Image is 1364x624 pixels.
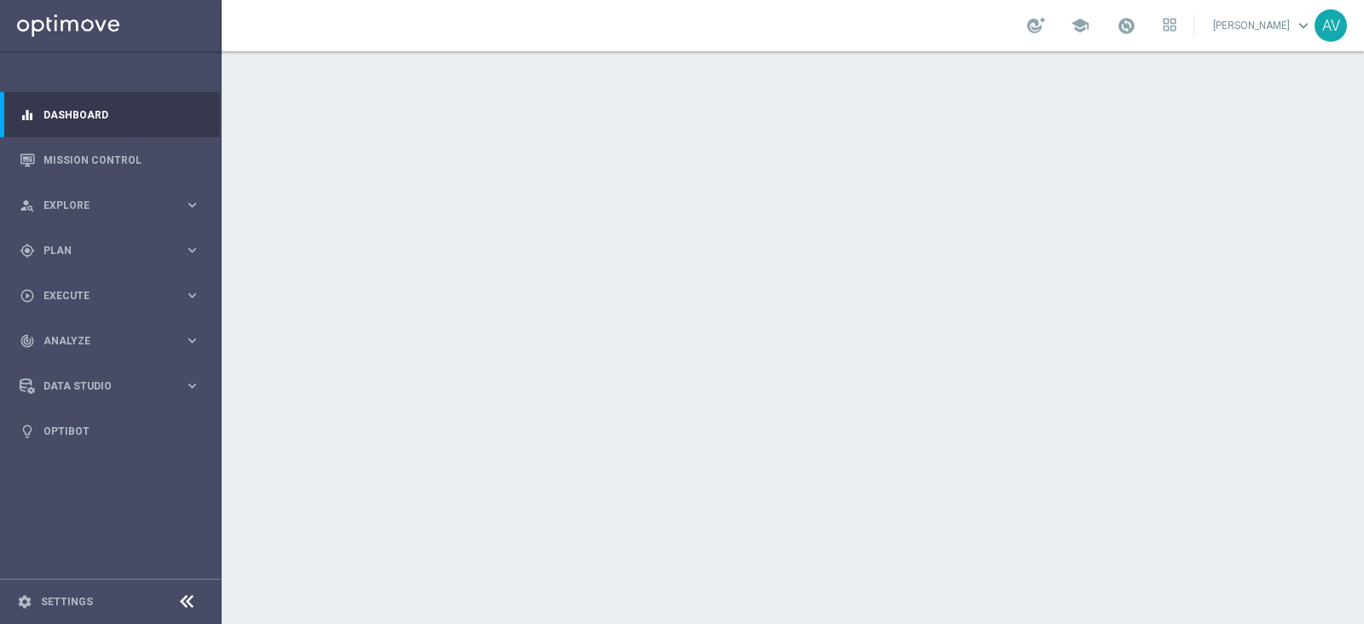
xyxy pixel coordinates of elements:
div: Plan [20,243,184,258]
div: Optibot [20,408,200,454]
span: keyboard_arrow_down [1294,16,1313,35]
button: person_search Explore keyboard_arrow_right [19,199,201,212]
button: Mission Control [19,153,201,167]
span: Analyze [43,336,184,346]
span: school [1071,16,1089,35]
div: Explore [20,198,184,213]
span: Plan [43,246,184,256]
div: Execute [20,288,184,303]
div: Mission Control [20,137,200,182]
button: play_circle_outline Execute keyboard_arrow_right [19,289,201,303]
a: Settings [41,597,93,607]
i: gps_fixed [20,243,35,258]
div: Analyze [20,333,184,349]
i: settings [17,594,32,610]
i: play_circle_outline [20,288,35,303]
i: keyboard_arrow_right [184,378,200,394]
i: lightbulb [20,424,35,439]
div: Data Studio [20,378,184,394]
a: Mission Control [43,137,200,182]
div: AV [1315,9,1347,42]
button: lightbulb Optibot [19,425,201,438]
div: Dashboard [20,92,200,137]
i: track_changes [20,333,35,349]
span: Execute [43,291,184,301]
i: keyboard_arrow_right [184,332,200,349]
span: Data Studio [43,381,184,391]
i: keyboard_arrow_right [184,242,200,258]
button: Data Studio keyboard_arrow_right [19,379,201,393]
button: gps_fixed Plan keyboard_arrow_right [19,244,201,257]
i: equalizer [20,107,35,123]
button: track_changes Analyze keyboard_arrow_right [19,334,201,348]
span: Explore [43,200,184,211]
a: Dashboard [43,92,200,137]
a: Optibot [43,408,200,454]
a: [PERSON_NAME]keyboard_arrow_down [1211,13,1315,38]
button: equalizer Dashboard [19,108,201,122]
i: person_search [20,198,35,213]
i: keyboard_arrow_right [184,287,200,303]
i: keyboard_arrow_right [184,197,200,213]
